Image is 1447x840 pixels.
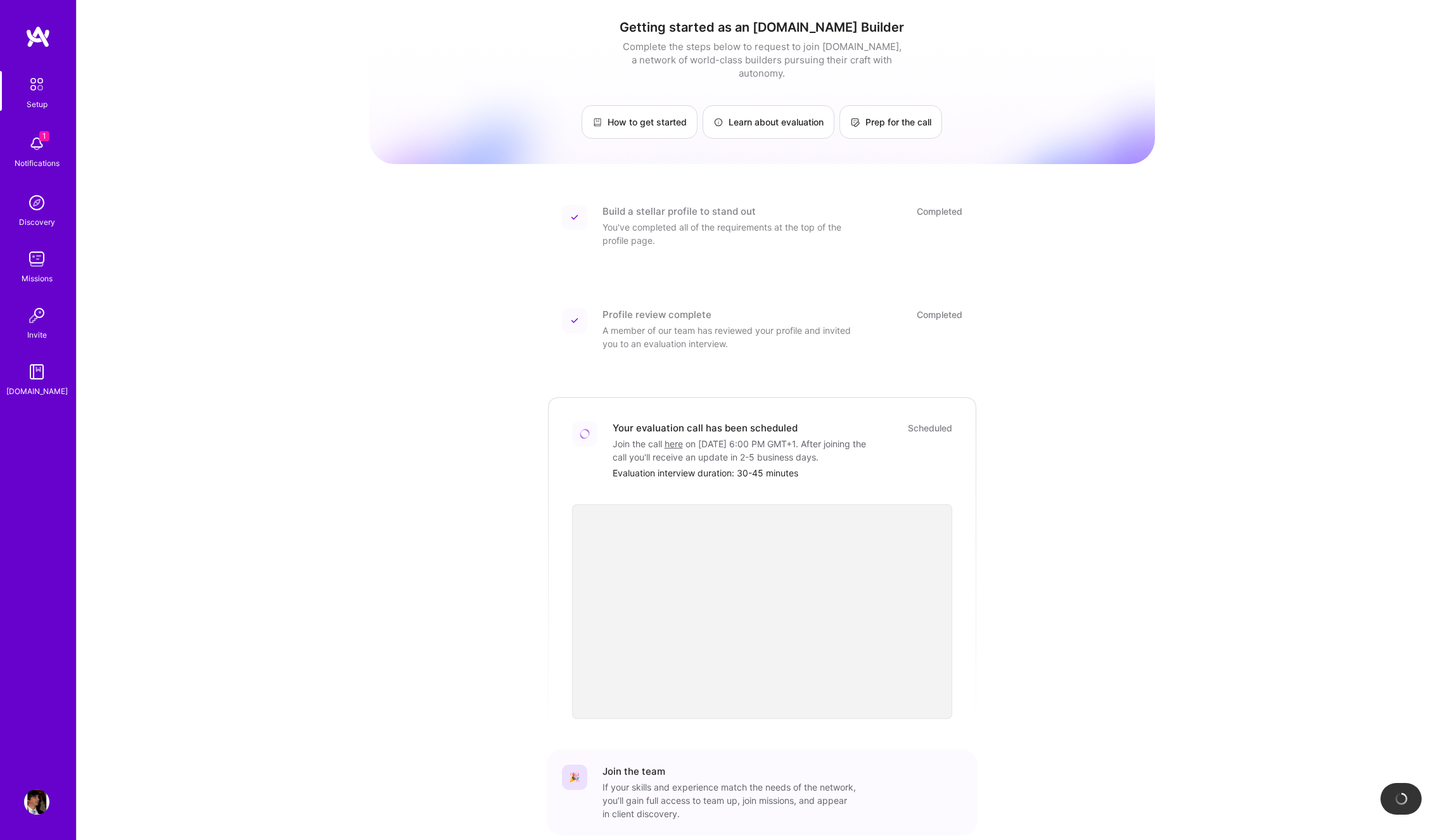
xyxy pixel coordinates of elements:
a: How to get started [582,105,698,139]
img: User Avatar [24,789,49,815]
h1: Getting started as an [DOMAIN_NAME] Builder [369,20,1155,35]
img: Invite [24,303,49,328]
img: Loading [579,429,589,439]
div: Invite [27,328,47,341]
div: Evaluation interview duration: 30-45 minutes [613,466,952,480]
div: Profile review complete [602,308,711,321]
div: A member of our team has reviewed your profile and invited you to an evaluation interview. [602,324,856,350]
a: Prep for the call [839,105,942,139]
img: How to get started [592,117,602,127]
img: Completed [571,317,578,324]
img: bell [24,131,49,156]
img: loading [1394,792,1407,805]
img: logo [25,25,51,48]
div: Missions [22,272,53,285]
a: here [665,438,683,449]
img: setup [23,71,50,98]
div: Join the team [602,765,665,778]
div: Join the call on [DATE] 6:00 PM GMT+1 . After joining the call you'll receive an update in 2-5 bu... [613,437,866,464]
div: Scheduled [908,421,952,435]
iframe: video [572,504,952,719]
a: Learn about evaluation [703,105,834,139]
div: You've completed all of the requirements at the top of the profile page. [602,220,856,247]
div: Completed [917,205,962,218]
div: Build a stellar profile to stand out [602,205,756,218]
img: teamwork [24,246,49,272]
div: Your evaluation call has been scheduled [613,421,798,435]
div: Complete the steps below to request to join [DOMAIN_NAME], a network of world-class builders purs... [620,40,905,80]
a: User Avatar [21,789,53,815]
div: Setup [27,98,48,111]
img: discovery [24,190,49,215]
div: 🎉 [562,765,587,790]
div: Notifications [15,156,60,170]
div: Discovery [19,215,55,229]
div: [DOMAIN_NAME] [6,385,68,398]
img: Completed [571,213,578,221]
div: Completed [917,308,962,321]
img: Prep for the call [850,117,860,127]
div: If your skills and experience match the needs of the network, you’ll gain full access to team up,... [602,780,856,820]
img: Learn about evaluation [713,117,723,127]
img: guide book [24,359,49,385]
span: 1 [39,131,49,141]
